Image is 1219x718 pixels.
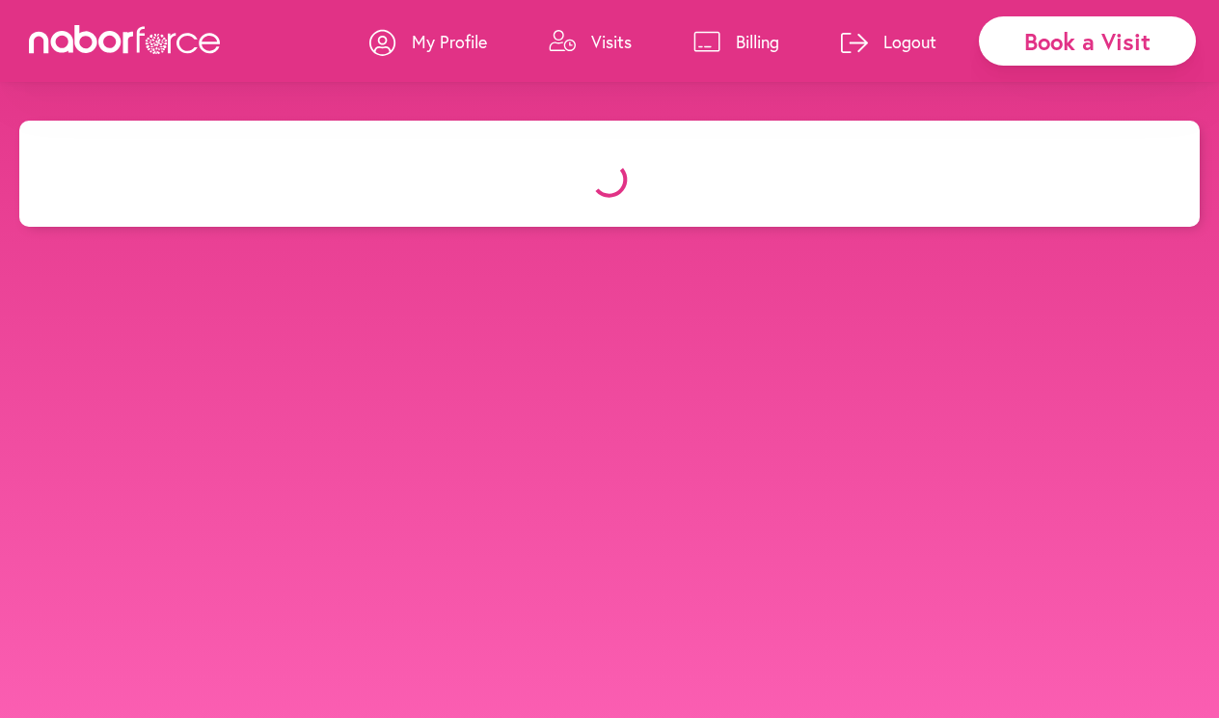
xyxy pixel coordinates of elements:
[979,16,1196,66] div: Book a Visit
[693,13,779,70] a: Billing
[841,13,936,70] a: Logout
[412,30,487,53] p: My Profile
[591,30,632,53] p: Visits
[369,13,487,70] a: My Profile
[883,30,936,53] p: Logout
[549,13,632,70] a: Visits
[736,30,779,53] p: Billing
